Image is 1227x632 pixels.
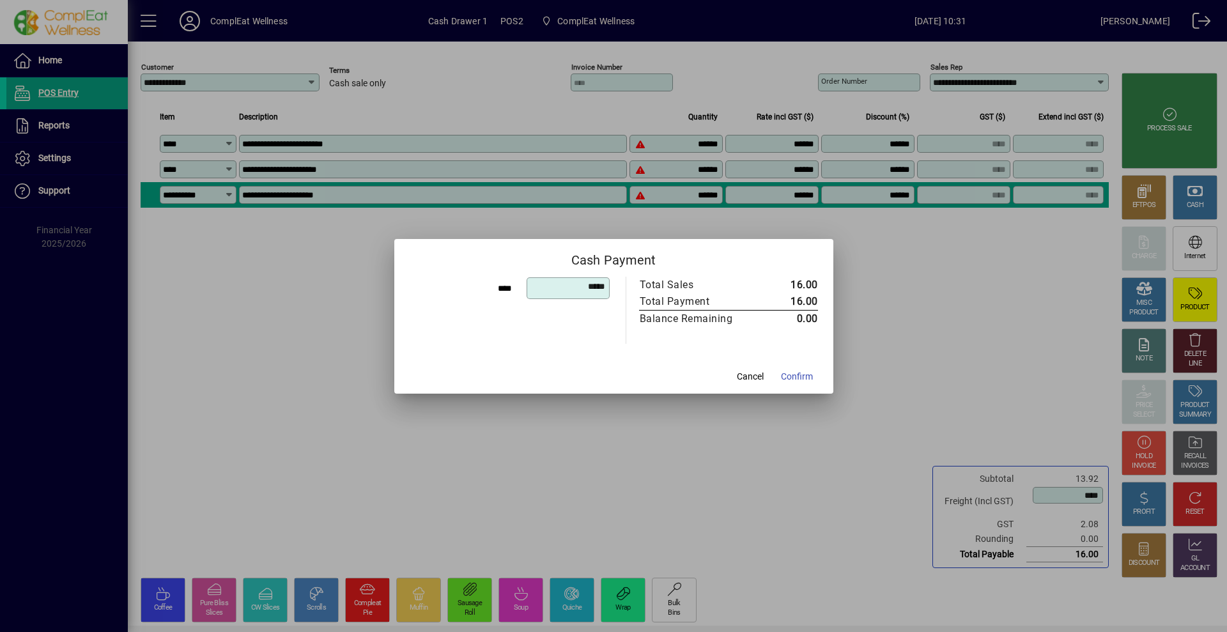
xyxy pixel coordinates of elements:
div: Balance Remaining [640,311,747,327]
button: Confirm [776,366,818,389]
td: 16.00 [760,293,818,311]
td: Total Sales [639,277,760,293]
td: Total Payment [639,293,760,311]
span: Confirm [781,370,813,383]
button: Cancel [730,366,771,389]
td: 0.00 [760,310,818,327]
h2: Cash Payment [394,239,833,276]
td: 16.00 [760,277,818,293]
span: Cancel [737,370,764,383]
